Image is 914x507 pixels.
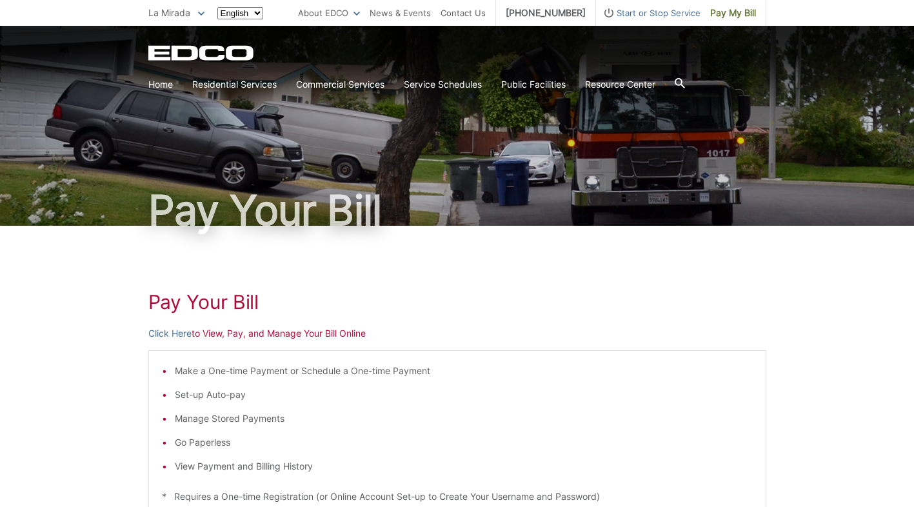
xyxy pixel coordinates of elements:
a: Resource Center [585,77,655,92]
a: Home [148,77,173,92]
a: Contact Us [441,6,486,20]
span: Pay My Bill [710,6,756,20]
li: Go Paperless [175,435,753,450]
p: to View, Pay, and Manage Your Bill Online [148,326,766,341]
a: Service Schedules [404,77,482,92]
li: Manage Stored Payments [175,412,753,426]
li: View Payment and Billing History [175,459,753,473]
select: Select a language [217,7,263,19]
a: News & Events [370,6,431,20]
a: Click Here [148,326,192,341]
a: Residential Services [192,77,277,92]
a: Commercial Services [296,77,384,92]
h1: Pay Your Bill [148,290,766,313]
a: About EDCO [298,6,360,20]
a: EDCD logo. Return to the homepage. [148,45,255,61]
li: Make a One-time Payment or Schedule a One-time Payment [175,364,753,378]
li: Set-up Auto-pay [175,388,753,402]
p: * Requires a One-time Registration (or Online Account Set-up to Create Your Username and Password) [162,490,753,504]
h1: Pay Your Bill [148,190,766,231]
a: Public Facilities [501,77,566,92]
span: La Mirada [148,7,190,18]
